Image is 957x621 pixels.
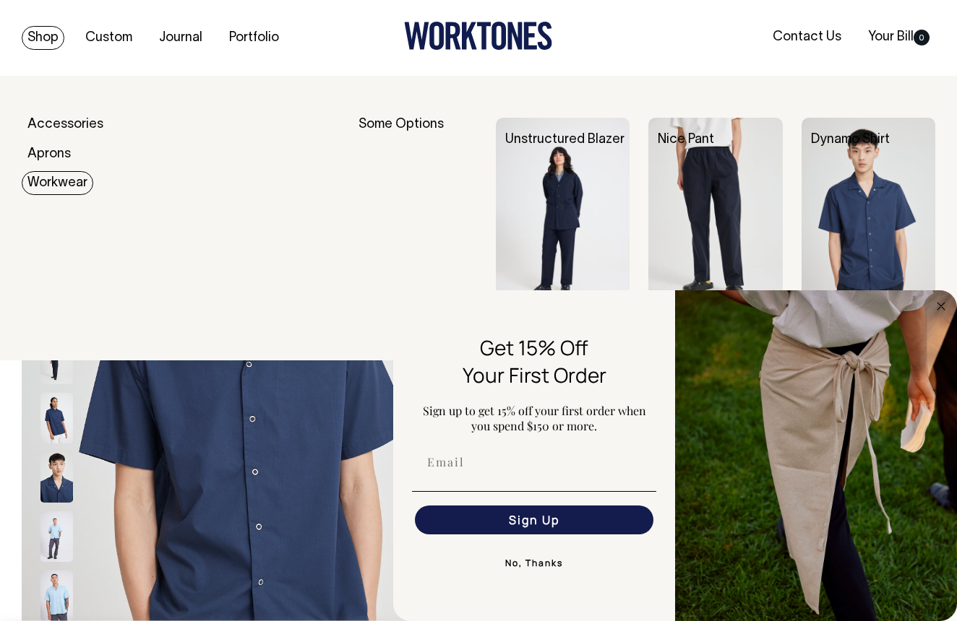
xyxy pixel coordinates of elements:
[862,25,935,49] a: Your Bill0
[463,361,606,388] span: Your First Order
[359,118,477,318] div: Some Options
[423,403,646,433] span: Sign up to get 15% off your first order when you spend $150 or more.
[496,118,630,318] img: Unstructured Blazer
[415,505,653,534] button: Sign Up
[22,142,77,166] a: Aprons
[412,549,656,578] button: No, Thanks
[80,26,138,50] a: Custom
[40,393,73,443] img: dark-navy
[153,26,208,50] a: Journal
[415,448,653,477] input: Email
[658,134,714,146] a: Nice Pant
[802,118,935,318] img: Dynamo Shirt
[40,452,73,503] img: dark-navy
[767,25,847,49] a: Contact Us
[505,134,625,146] a: Unstructured Blazer
[22,113,109,136] a: Accessories
[412,491,656,492] img: underline
[22,26,64,50] a: Shop
[393,290,957,621] div: FLYOUT Form
[932,298,950,315] button: Close dialog
[811,134,890,146] a: Dynamo Shirt
[223,26,285,50] a: Portfolio
[480,334,588,361] span: Get 15% Off
[675,290,957,621] img: 5e34ad8f-4f05-4173-92a8-ea475ee49ac9.jpeg
[22,171,93,195] a: Workwear
[914,30,930,45] span: 0
[40,511,73,562] img: true-blue
[40,570,73,621] img: true-blue
[648,118,782,318] img: Nice Pant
